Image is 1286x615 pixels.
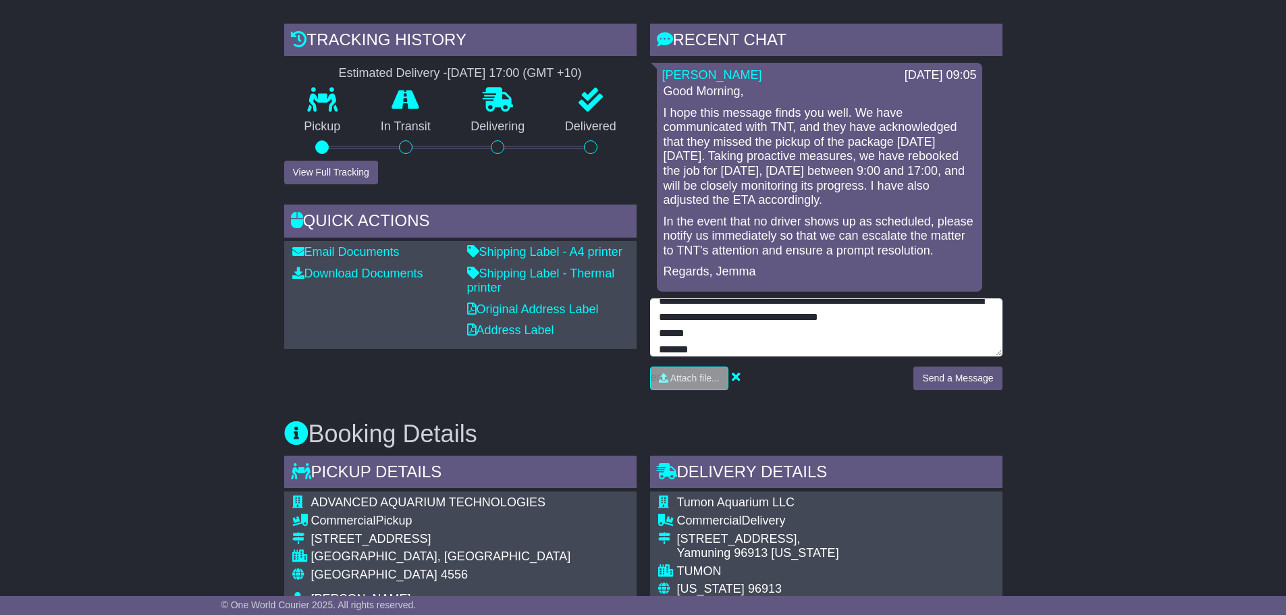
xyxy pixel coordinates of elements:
button: Send a Message [913,367,1002,390]
a: Shipping Label - Thermal printer [467,267,615,295]
p: In Transit [360,119,451,134]
a: Original Address Label [467,302,599,316]
div: Yamuning 96913 [US_STATE] [677,546,883,561]
div: Delivery Details [650,456,1002,492]
a: Shipping Label - A4 printer [467,245,622,259]
div: [STREET_ADDRESS], [677,532,883,547]
span: [GEOGRAPHIC_DATA] [311,568,437,581]
a: Email Documents [292,245,400,259]
span: [US_STATE] [677,582,745,595]
div: [DATE] 09:05 [905,68,977,83]
p: Pickup [284,119,361,134]
a: Address Label [467,323,554,337]
h3: Booking Details [284,421,1002,448]
p: In the event that no driver shows up as scheduled, please notify us immediately so that we can es... [664,215,975,259]
p: Regards, Jemma [664,265,975,279]
p: Delivered [545,119,637,134]
p: I hope this message finds you well. We have communicated with TNT, and they have acknowledged tha... [664,106,975,208]
div: [GEOGRAPHIC_DATA], [GEOGRAPHIC_DATA] [311,550,571,564]
a: [PERSON_NAME] [662,68,762,82]
span: [PERSON_NAME] [311,592,411,606]
p: Delivering [451,119,545,134]
div: RECENT CHAT [650,24,1002,60]
div: Pickup [311,514,571,529]
div: Delivery [677,514,883,529]
span: 96913 [748,582,782,595]
span: © One World Courier 2025. All rights reserved. [221,599,417,610]
div: Quick Actions [284,205,637,241]
span: Commercial [311,514,376,527]
div: [DATE] 17:00 (GMT +10) [448,66,582,81]
span: Tumon Aquarium LLC [677,496,795,509]
div: Estimated Delivery - [284,66,637,81]
div: Tracking history [284,24,637,60]
div: Pickup Details [284,456,637,492]
div: [STREET_ADDRESS] [311,532,571,547]
span: Commercial [677,514,742,527]
div: TUMON [677,564,883,579]
p: Good Morning, [664,84,975,99]
span: 4556 [441,568,468,581]
a: Download Documents [292,267,423,280]
span: ADVANCED AQUARIUM TECHNOLOGIES [311,496,545,509]
button: View Full Tracking [284,161,378,184]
